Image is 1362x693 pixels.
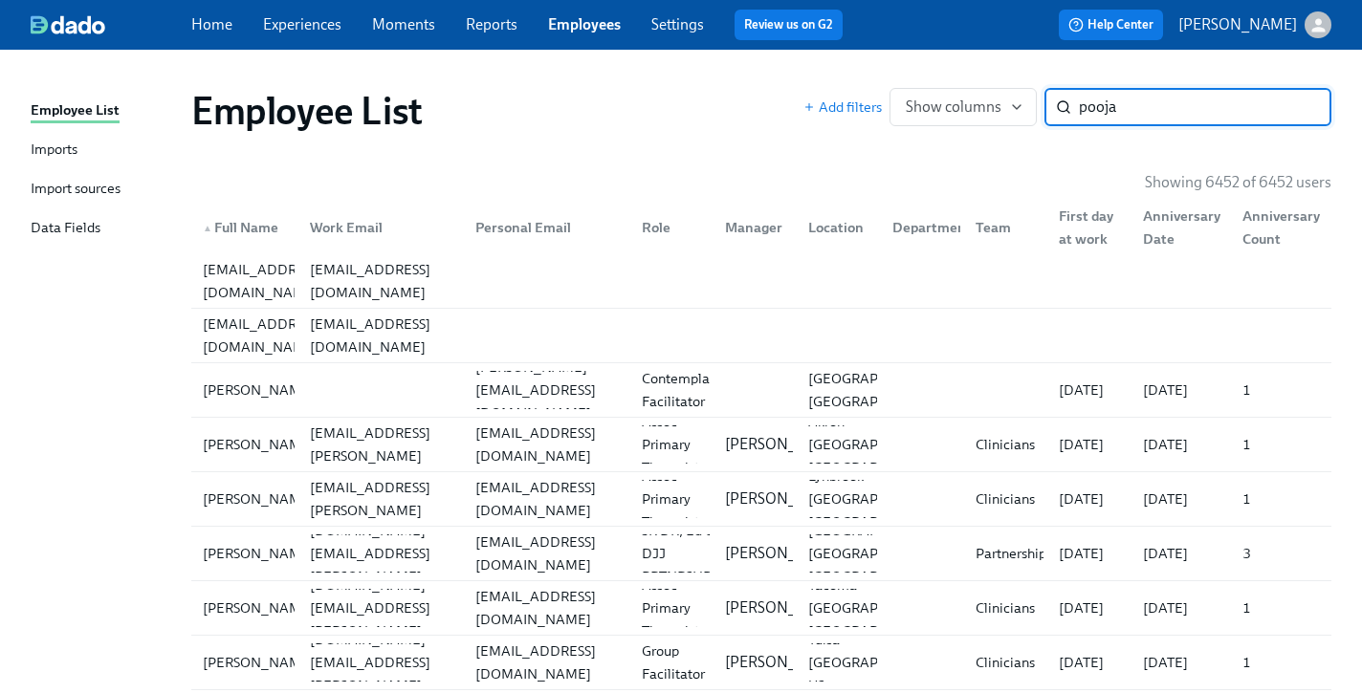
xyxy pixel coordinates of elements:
[634,639,713,685] div: Group Facilitator
[885,216,979,239] div: Department
[626,208,710,247] div: Role
[968,216,1043,239] div: Team
[31,217,100,241] div: Data Fields
[1235,433,1328,456] div: 1
[1235,379,1328,401] div: 1
[793,208,876,247] div: Location
[191,636,1331,689] div: [PERSON_NAME][PERSON_NAME][DOMAIN_NAME][EMAIL_ADDRESS][PERSON_NAME][DOMAIN_NAME][EMAIL_ADDRESS][D...
[1051,596,1127,619] div: [DATE]
[191,363,1331,417] div: [PERSON_NAME][PERSON_NAME][EMAIL_ADDRESS][DOMAIN_NAME]Contemplative Facilitator[GEOGRAPHIC_DATA],...
[1235,487,1328,510] div: 1
[968,542,1060,565] div: Partnerships
[31,178,176,202] a: Import sources
[801,410,956,479] div: Akron [GEOGRAPHIC_DATA] [GEOGRAPHIC_DATA]
[1051,433,1127,456] div: [DATE]
[468,216,626,239] div: Personal Email
[1068,15,1153,34] span: Help Center
[195,258,331,304] div: [EMAIL_ADDRESS][DOMAIN_NAME]
[877,208,960,247] div: Department
[717,216,793,239] div: Manager
[468,585,626,631] div: [EMAIL_ADDRESS][DOMAIN_NAME]
[1135,205,1228,250] div: Anniversary Date
[968,487,1043,510] div: Clinicians
[968,651,1043,674] div: Clinicians
[1235,596,1328,619] div: 1
[1135,379,1228,401] div: [DATE]
[468,476,626,522] div: [EMAIL_ADDRESS][DOMAIN_NAME]
[31,139,77,162] div: Imports
[735,10,843,40] button: Review us on G2
[195,379,322,401] div: [PERSON_NAME]
[1235,651,1328,674] div: 1
[302,399,461,490] div: [PERSON_NAME][EMAIL_ADDRESS][PERSON_NAME][DOMAIN_NAME]
[468,356,626,424] div: [PERSON_NAME][EMAIL_ADDRESS][DOMAIN_NAME]
[968,433,1043,456] div: Clinicians
[191,472,1331,526] div: [PERSON_NAME][PERSON_NAME][EMAIL_ADDRESS][PERSON_NAME][DOMAIN_NAME][EMAIL_ADDRESS][DOMAIN_NAME]As...
[634,216,710,239] div: Role
[191,418,1331,472] a: [PERSON_NAME][PERSON_NAME][EMAIL_ADDRESS][PERSON_NAME][DOMAIN_NAME][EMAIL_ADDRESS][DOMAIN_NAME]As...
[651,15,704,33] a: Settings
[460,208,626,247] div: Personal Email
[1135,487,1228,510] div: [DATE]
[191,527,1331,581] a: [PERSON_NAME][PERSON_NAME][DOMAIN_NAME][EMAIL_ADDRESS][PERSON_NAME][DOMAIN_NAME][EMAIL_ADDRESS][D...
[191,254,1331,308] div: [EMAIL_ADDRESS][DOMAIN_NAME][EMAIL_ADDRESS][DOMAIN_NAME]
[725,434,844,455] p: [PERSON_NAME]
[1051,487,1127,510] div: [DATE]
[1235,542,1328,565] div: 3
[302,313,461,358] div: [EMAIL_ADDRESS][DOMAIN_NAME]
[302,551,461,665] div: [PERSON_NAME][DOMAIN_NAME][EMAIL_ADDRESS][PERSON_NAME][DOMAIN_NAME]
[1051,542,1127,565] div: [DATE]
[302,496,461,611] div: [PERSON_NAME][DOMAIN_NAME][EMAIL_ADDRESS][PERSON_NAME][DOMAIN_NAME]
[744,15,833,34] a: Review us on G2
[191,472,1331,527] a: [PERSON_NAME][PERSON_NAME][EMAIL_ADDRESS][PERSON_NAME][DOMAIN_NAME][EMAIL_ADDRESS][DOMAIN_NAME]As...
[31,178,121,202] div: Import sources
[195,208,295,247] div: ▲Full Name
[195,542,322,565] div: [PERSON_NAME]
[725,488,844,509] p: [PERSON_NAME]
[295,208,461,247] div: Work Email
[1051,205,1127,250] div: First day at work
[801,519,956,588] div: [GEOGRAPHIC_DATA] [GEOGRAPHIC_DATA] [GEOGRAPHIC_DATA]
[1145,172,1331,193] p: Showing 6452 of 6452 users
[1178,11,1331,38] button: [PERSON_NAME]
[195,651,322,674] div: [PERSON_NAME]
[191,15,232,33] a: Home
[725,597,844,618] p: [PERSON_NAME]
[203,224,212,233] span: ▲
[1178,14,1297,35] p: [PERSON_NAME]
[548,15,621,33] a: Employees
[634,367,740,413] div: Contemplative Facilitator
[195,313,331,358] div: [EMAIL_ADDRESS][DOMAIN_NAME]
[634,410,710,479] div: Assoc Primary Therapist
[191,88,423,134] h1: Employee List
[1135,542,1228,565] div: [DATE]
[725,652,844,673] p: [PERSON_NAME]
[191,636,1331,690] a: [PERSON_NAME][PERSON_NAME][DOMAIN_NAME][EMAIL_ADDRESS][PERSON_NAME][DOMAIN_NAME][EMAIL_ADDRESS][D...
[960,208,1043,247] div: Team
[890,88,1037,126] button: Show columns
[302,453,461,545] div: [PERSON_NAME][EMAIL_ADDRESS][PERSON_NAME][DOMAIN_NAME]
[191,581,1331,636] a: [PERSON_NAME][PERSON_NAME][DOMAIN_NAME][EMAIL_ADDRESS][PERSON_NAME][DOMAIN_NAME][EMAIL_ADDRESS][D...
[372,15,435,33] a: Moments
[263,15,341,33] a: Experiences
[1059,10,1163,40] button: Help Center
[634,465,710,533] div: Assoc Primary Therapist
[31,217,176,241] a: Data Fields
[1043,208,1127,247] div: First day at work
[803,97,882,117] button: Add filters
[31,15,191,34] a: dado
[1079,88,1331,126] input: Search by name
[801,216,876,239] div: Location
[1051,379,1127,401] div: [DATE]
[801,465,956,533] div: Lynbrook [GEOGRAPHIC_DATA] [GEOGRAPHIC_DATA]
[195,216,295,239] div: Full Name
[1135,596,1228,619] div: [DATE]
[195,596,322,619] div: [PERSON_NAME]
[906,97,1021,117] span: Show columns
[468,422,626,467] div: [EMAIL_ADDRESS][DOMAIN_NAME]
[801,574,956,642] div: Tacoma [GEOGRAPHIC_DATA] [GEOGRAPHIC_DATA]
[468,531,626,576] div: [EMAIL_ADDRESS][DOMAIN_NAME]
[31,139,176,162] a: Imports
[302,258,461,304] div: [EMAIL_ADDRESS][DOMAIN_NAME]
